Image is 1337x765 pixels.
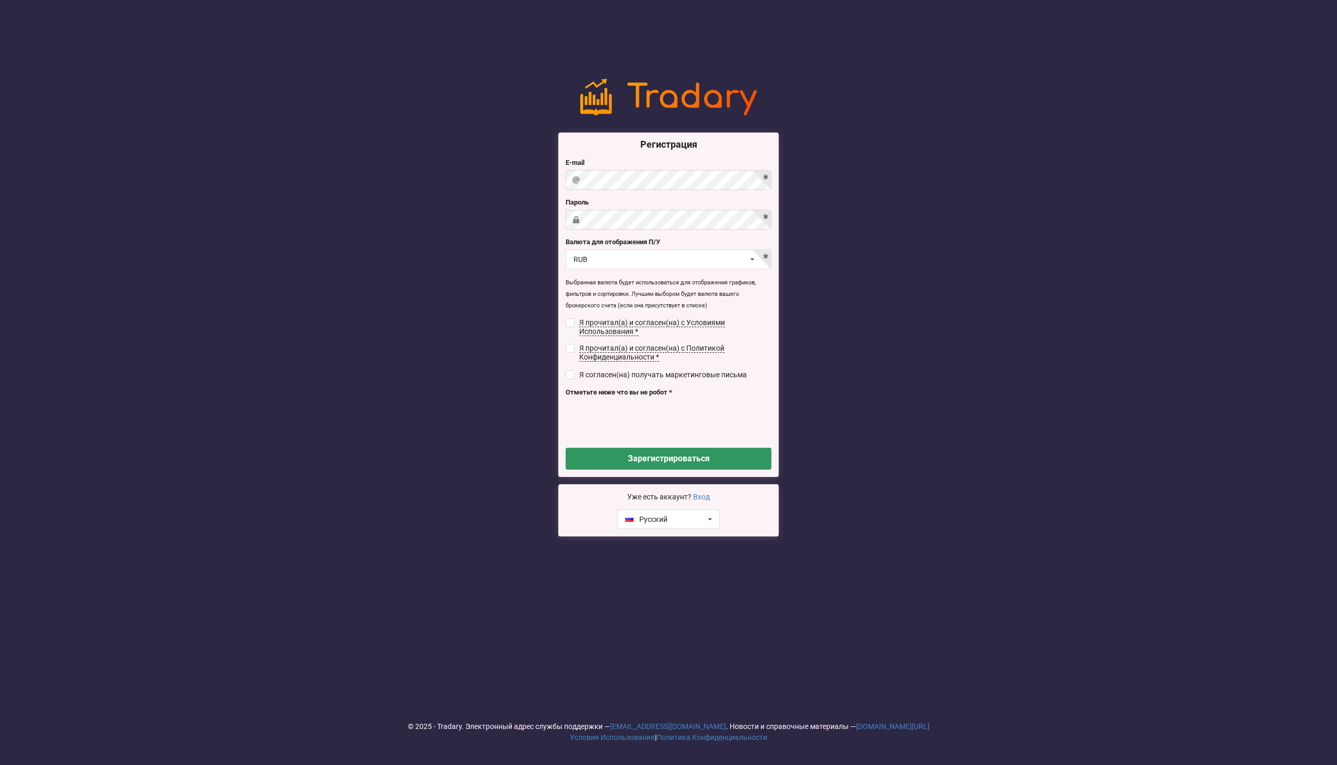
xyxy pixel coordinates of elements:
span: Я прочитал(а) и согласен(на) с Условиями Использования * [579,318,725,336]
h3: Регистрация [566,138,771,150]
label: Валюта для отображения П/У [566,237,771,247]
img: logo-noslogan-1ad60627477bfbe4b251f00f67da6d4e.png [580,79,757,115]
a: Условия Использования [570,733,655,742]
a: [EMAIL_ADDRESS][DOMAIN_NAME] [610,722,726,731]
label: E-mail [566,158,771,168]
div: © 2025 - Tradary. Электронный адрес службы поддержки — . Новости и справочные материалы — | [7,721,1330,743]
a: [DOMAIN_NAME][URL] [856,722,930,731]
span: Я прочитал(а) и согласен(на) с Политикой Конфиденциальности * [579,344,724,362]
label: Пароль [566,197,771,208]
iframe: reCAPTCHA [566,400,724,440]
a: Политика Конфиденциальности [656,733,767,742]
label: Отметьте ниже что вы не робот * [566,387,771,398]
p: Уже есть аккаунт? [566,492,771,502]
a: Вход [693,493,710,501]
div: Русский [625,516,667,523]
small: Выбранная валюта будет использоваться для отображения графиков, фильтров и сортировки. Лучшим выб... [566,279,756,309]
label: Я согласен(на) получать маркетинговые письма [566,370,747,379]
button: Зарегистрироваться [566,448,771,469]
div: RUB [573,256,588,263]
